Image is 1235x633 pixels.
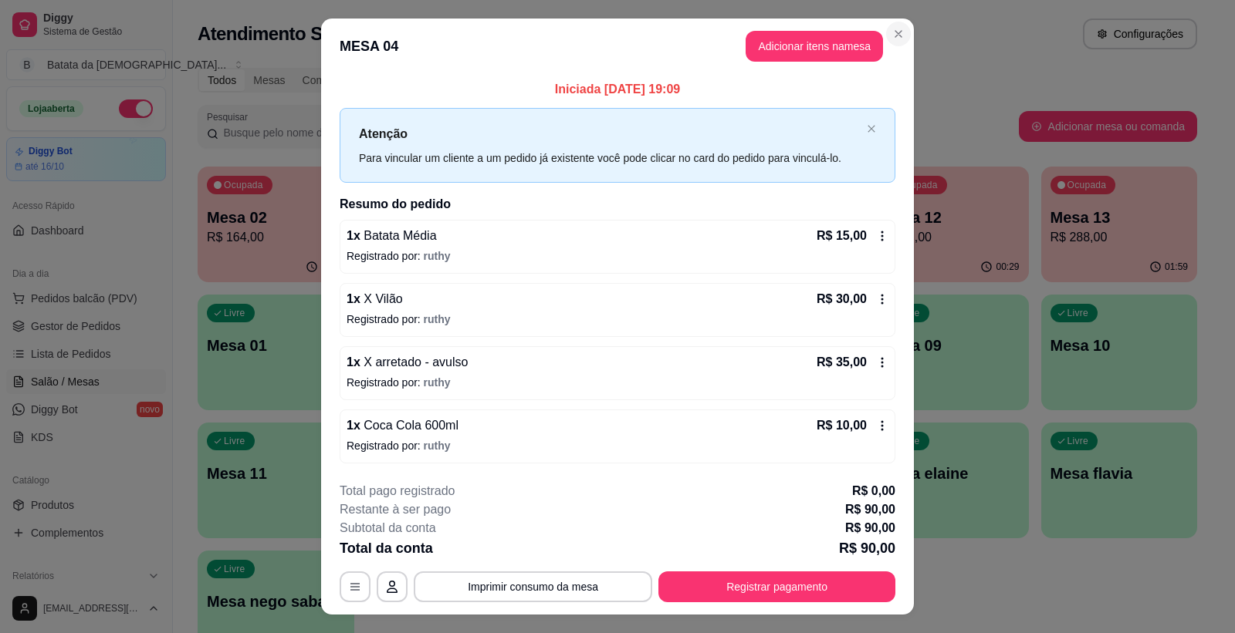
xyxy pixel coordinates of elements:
span: ruthy [424,313,451,325]
span: X Vilão [360,292,403,305]
p: 1 x [347,416,458,435]
span: close [867,124,876,133]
span: Coca Cola 600ml [360,419,458,432]
p: Iniciada [DATE] 19:09 [340,80,895,99]
p: Registrado por: [347,375,888,390]
p: R$ 30,00 [817,290,867,308]
header: MESA 04 [321,19,914,74]
span: ruthy [424,250,451,262]
p: Registrado por: [347,438,888,453]
h2: Resumo do pedido [340,195,895,214]
p: Atenção [359,124,861,143]
button: Registrar pagamento [658,571,895,602]
span: X arretado - avulso [360,355,469,369]
p: R$ 90,00 [839,537,895,559]
p: R$ 90,00 [845,500,895,519]
button: Imprimir consumo da mesa [414,571,652,602]
p: Total da conta [340,537,433,559]
p: R$ 35,00 [817,353,867,372]
span: ruthy [424,439,451,452]
button: Adicionar itens namesa [746,31,883,62]
p: Registrado por: [347,311,888,327]
p: Restante à ser pago [340,500,451,519]
span: Batata Média [360,229,437,242]
p: Total pago registrado [340,482,455,500]
div: Para vincular um cliente a um pedido já existente você pode clicar no card do pedido para vinculá... [359,150,861,167]
p: R$ 90,00 [845,519,895,537]
p: 1 x [347,227,437,245]
p: 1 x [347,290,403,308]
p: 1 x [347,353,468,372]
button: Close [886,22,911,46]
p: Registrado por: [347,248,888,264]
p: Subtotal da conta [340,519,436,537]
p: R$ 15,00 [817,227,867,245]
p: R$ 10,00 [817,416,867,435]
button: close [867,124,876,134]
p: R$ 0,00 [852,482,895,500]
span: ruthy [424,376,451,389]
